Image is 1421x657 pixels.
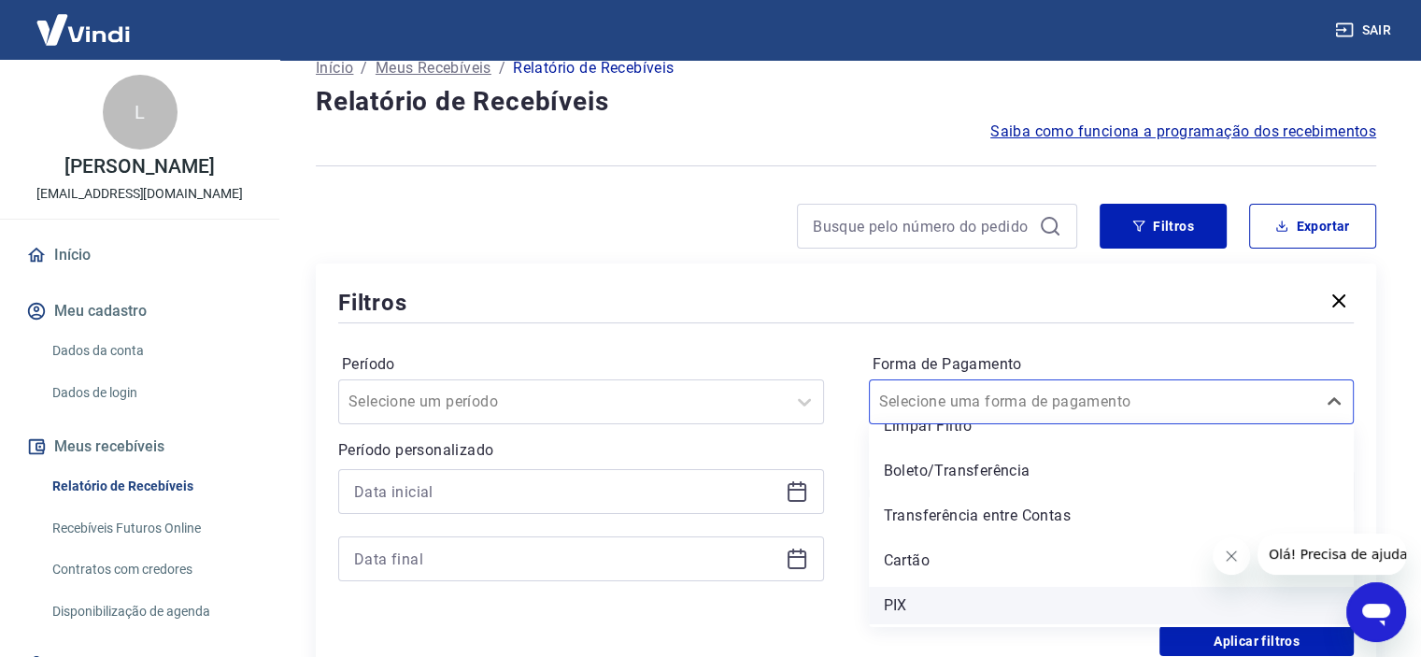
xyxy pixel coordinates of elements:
button: Filtros [1100,204,1227,249]
div: Boleto/Transferência [869,452,1355,490]
a: Dados de login [45,374,257,412]
p: [EMAIL_ADDRESS][DOMAIN_NAME] [36,184,243,204]
input: Busque pelo número do pedido [813,212,1031,240]
label: Período [342,353,820,376]
iframe: Fechar mensagem [1213,537,1250,575]
h4: Relatório de Recebíveis [316,83,1376,121]
a: Início [316,57,353,79]
a: Início [22,235,257,276]
input: Data final [354,545,778,573]
h5: Filtros [338,288,407,318]
div: L [103,75,178,150]
span: Olá! Precisa de ajuda? [11,13,157,28]
p: Período personalizado [338,439,824,462]
a: Relatório de Recebíveis [45,467,257,506]
a: Saiba como funciona a programação dos recebimentos [990,121,1376,143]
iframe: Botão para abrir a janela de mensagens [1346,582,1406,642]
p: / [361,57,367,79]
button: Aplicar filtros [1159,626,1354,656]
a: Contratos com credores [45,550,257,589]
div: PIX [869,587,1355,624]
button: Sair [1331,13,1399,48]
a: Dados da conta [45,332,257,370]
p: / [499,57,505,79]
label: Forma de Pagamento [873,353,1351,376]
iframe: Mensagem da empresa [1258,534,1406,575]
img: Vindi [22,1,144,58]
p: Relatório de Recebíveis [513,57,674,79]
p: [PERSON_NAME] [64,157,214,177]
button: Meu cadastro [22,291,257,332]
input: Data inicial [354,478,778,506]
a: Recebíveis Futuros Online [45,509,257,548]
button: Exportar [1249,204,1376,249]
div: Transferência entre Contas [869,497,1355,535]
div: Limpar Filtro [869,407,1355,445]
a: Meus Recebíveis [376,57,491,79]
div: Cartão [869,542,1355,579]
button: Meus recebíveis [22,426,257,467]
a: Disponibilização de agenda [45,593,257,631]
